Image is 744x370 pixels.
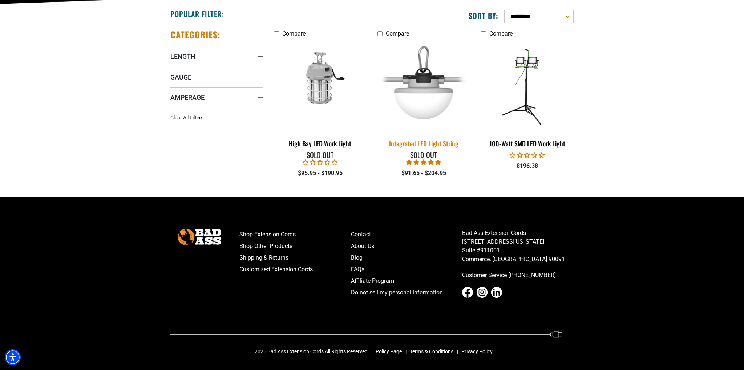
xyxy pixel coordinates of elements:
span: 5.00 stars [406,159,441,166]
div: 2025 Bad Ass Extension Cords All Rights Reserved. [255,348,498,355]
img: Integrated LED Light String [373,40,474,133]
a: 100w | 13k High Bay LED Work Light [274,41,367,151]
div: Sold Out [274,151,367,158]
a: Affiliate Program [351,275,462,287]
div: $196.38 [481,162,574,170]
span: Compare [386,30,409,37]
summary: Gauge [170,67,263,87]
summary: Length [170,46,263,66]
span: Compare [489,30,513,37]
a: Clear All Filters [170,114,206,122]
a: Shop Other Products [239,240,351,252]
span: 0.00 stars [303,159,337,166]
a: Do not sell my personal information [351,287,462,298]
a: Terms & Conditions [407,348,453,355]
div: $91.65 - $204.95 [377,169,470,178]
span: Amperage [170,93,205,102]
a: Shipping & Returns [239,252,351,264]
div: 100-Watt SMD LED Work Light [481,140,574,147]
p: Bad Ass Extension Cords [STREET_ADDRESS][US_STATE] Suite #911001 Commerce, [GEOGRAPHIC_DATA] 90091 [462,229,574,264]
div: Accessibility Menu [5,349,21,365]
span: Gauge [170,73,191,81]
label: Sort by: [469,11,498,20]
a: About Us [351,240,462,252]
h2: Categories: [170,29,221,40]
span: Clear All Filters [170,115,203,121]
div: High Bay LED Work Light [274,140,367,147]
span: Length [170,52,195,61]
div: Sold Out [377,151,470,158]
a: Instagram - open in a new tab [477,287,488,298]
a: Shop Extension Cords [239,229,351,240]
a: Privacy Policy [458,348,493,355]
a: Integrated LED Light String Integrated LED Light String [377,41,470,151]
a: call 833-674-1699 [462,269,574,281]
a: Contact [351,229,462,240]
a: Blog [351,252,462,264]
a: features 100-Watt SMD LED Work Light [481,41,574,151]
span: Compare [282,30,306,37]
a: FAQs [351,264,462,275]
span: 0.00 stars [510,152,545,159]
h2: Popular Filter: [170,9,224,19]
img: 100w | 13k [275,44,366,128]
div: $95.95 - $190.95 [274,169,367,178]
div: Integrated LED Light String [377,140,470,147]
img: Bad Ass Extension Cords [178,229,221,245]
img: features [481,44,573,128]
a: LinkedIn - open in a new tab [491,287,502,298]
a: Facebook - open in a new tab [462,287,473,298]
summary: Amperage [170,87,263,107]
a: Customized Extension Cords [239,264,351,275]
a: Policy Page [373,348,402,355]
